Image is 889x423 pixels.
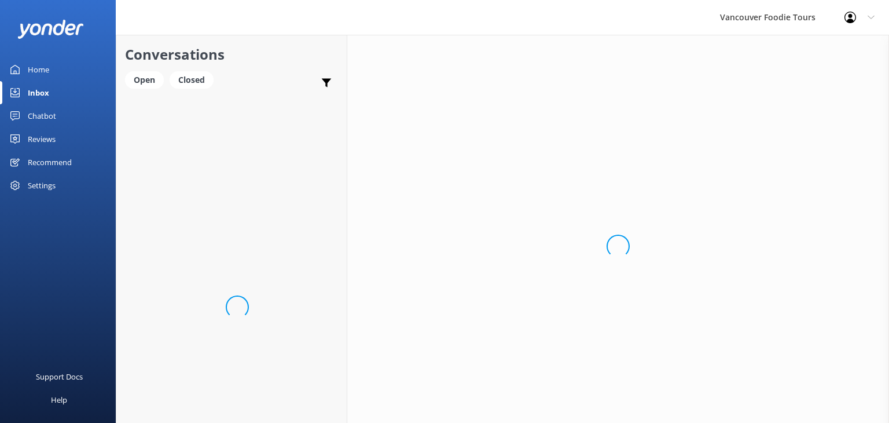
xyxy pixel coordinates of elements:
a: Closed [170,73,219,86]
a: Open [125,73,170,86]
div: Settings [28,174,56,197]
div: Home [28,58,49,81]
div: Help [51,388,67,411]
img: yonder-white-logo.png [17,20,84,39]
div: Inbox [28,81,49,104]
div: Chatbot [28,104,56,127]
h2: Conversations [125,43,338,65]
div: Open [125,71,164,89]
div: Recommend [28,151,72,174]
div: Reviews [28,127,56,151]
div: Support Docs [36,365,83,388]
div: Closed [170,71,214,89]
